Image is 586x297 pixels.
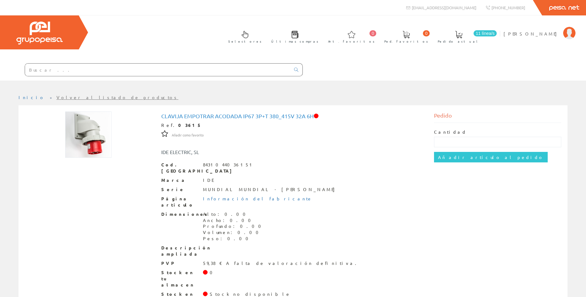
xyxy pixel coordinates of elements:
[265,26,322,47] a: Últimas compras
[161,186,198,193] span: Serie
[434,111,561,123] div: Pedido
[203,236,265,242] div: Peso: 0.00
[161,196,198,208] span: Página artículo
[203,229,265,236] div: Volumen: 0.00
[161,177,198,183] span: Marca
[504,31,560,37] span: [PERSON_NAME]
[178,122,202,128] strong: 03615
[57,94,179,100] a: Volver al listado de productos
[203,162,255,168] div: 8431044036151
[161,211,198,217] span: Dimensiones
[172,133,204,138] span: Añadir como favorito
[157,148,316,156] div: IDE ELECTRIC, SL
[161,245,198,257] span: Descripción ampliada
[222,26,265,47] a: Selectores
[65,111,112,158] img: Foto artículo CLAVIJA EMPOTRAR ACODADA IP67 3P+T 380_415V 32A 6H (150x150)
[328,38,375,44] span: Art. favoritos
[504,26,575,31] a: [PERSON_NAME]
[203,217,265,224] div: Ancho: 0.00
[16,22,63,44] img: Grupo Peisa
[203,260,360,266] div: 59,38 € A falta de valoración definitiva.
[384,38,428,44] span: Ped. favoritos
[412,5,476,10] span: [EMAIL_ADDRESS][DOMAIN_NAME]
[19,94,45,100] a: Inicio
[474,30,497,36] span: 11 línea/s
[161,162,198,174] span: Cod. [GEOGRAPHIC_DATA]
[210,270,216,276] div: 0
[203,211,265,217] div: Alto: 0.00
[172,132,204,137] a: Añadir como favorito
[203,196,312,201] a: Información del fabricante
[369,30,376,36] span: 0
[203,223,265,229] div: Profundo: 0.00
[161,122,425,128] div: Ref.
[203,177,213,183] div: IDE
[491,5,525,10] span: [PHONE_NUMBER]
[228,38,262,44] span: Selectores
[271,38,318,44] span: Últimas compras
[161,113,425,119] h1: CLAVIJA EMPOTRAR ACODADA IP67 3P+T 380_415V 32A 6H
[434,152,548,162] input: Añadir artículo al pedido
[25,64,290,76] input: Buscar ...
[423,30,430,36] span: 0
[438,38,480,44] span: Pedido actual
[434,129,467,135] label: Cantidad
[161,270,198,288] span: Stock en tu almacen
[203,186,338,193] div: MUNDIAL MUNDIAL - [PERSON_NAME]
[432,26,498,47] a: 11 línea/s Pedido actual
[161,260,198,266] span: PVP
